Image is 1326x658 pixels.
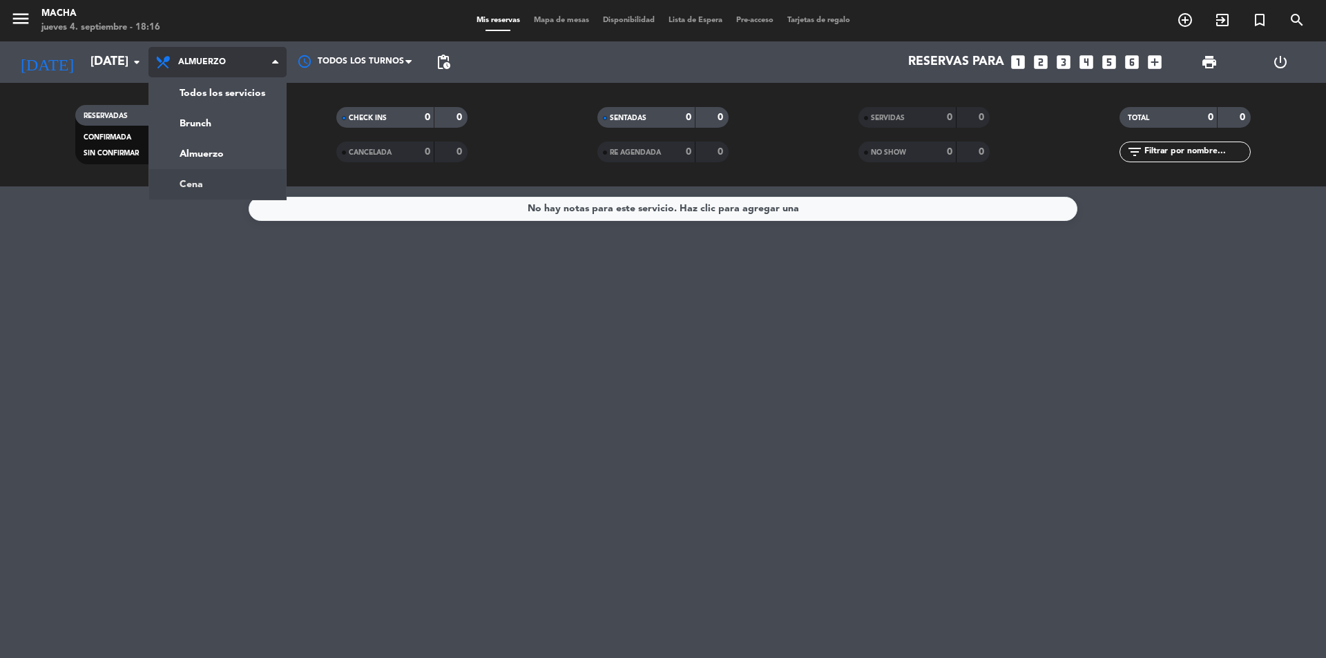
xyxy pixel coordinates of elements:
span: Lista de Espera [662,17,729,24]
span: print [1201,54,1218,70]
span: RESERVADAS [84,113,128,119]
i: exit_to_app [1214,12,1231,28]
i: menu [10,8,31,29]
span: CONFIRMADA [84,134,131,141]
span: NO SHOW [871,149,906,156]
div: jueves 4. septiembre - 18:16 [41,21,160,35]
strong: 0 [718,147,726,157]
span: Tarjetas de regalo [780,17,857,24]
strong: 0 [425,113,430,122]
span: SERVIDAS [871,115,905,122]
strong: 0 [947,113,952,122]
span: CANCELADA [349,149,392,156]
i: add_box [1146,53,1164,71]
a: Cena [149,169,286,200]
i: looks_one [1009,53,1027,71]
i: looks_3 [1055,53,1073,71]
strong: 0 [718,113,726,122]
strong: 0 [947,147,952,157]
span: Disponibilidad [596,17,662,24]
i: filter_list [1126,144,1143,160]
button: menu [10,8,31,34]
span: Almuerzo [178,57,226,67]
i: looks_5 [1100,53,1118,71]
strong: 0 [457,147,465,157]
span: SIN CONFIRMAR [84,150,139,157]
i: arrow_drop_down [128,54,145,70]
strong: 0 [979,147,987,157]
strong: 0 [686,147,691,157]
i: [DATE] [10,47,84,77]
i: add_circle_outline [1177,12,1193,28]
span: Mapa de mesas [527,17,596,24]
span: Pre-acceso [729,17,780,24]
div: Macha [41,7,160,21]
span: SENTADAS [610,115,646,122]
span: pending_actions [435,54,452,70]
strong: 0 [457,113,465,122]
strong: 0 [979,113,987,122]
i: power_settings_new [1272,54,1289,70]
span: CHECK INS [349,115,387,122]
a: Todos los servicios [149,78,286,108]
i: turned_in_not [1251,12,1268,28]
input: Filtrar por nombre... [1143,144,1250,159]
strong: 0 [686,113,691,122]
div: No hay notas para este servicio. Haz clic para agregar una [528,201,799,217]
span: Reservas para [908,55,1004,69]
i: looks_4 [1077,53,1095,71]
span: Mis reservas [470,17,527,24]
span: TOTAL [1128,115,1149,122]
strong: 0 [1208,113,1213,122]
i: search [1289,12,1305,28]
i: looks_two [1032,53,1050,71]
strong: 0 [1240,113,1248,122]
a: Almuerzo [149,139,286,169]
i: looks_6 [1123,53,1141,71]
strong: 0 [425,147,430,157]
span: RE AGENDADA [610,149,661,156]
div: LOG OUT [1245,41,1316,83]
a: Brunch [149,108,286,139]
